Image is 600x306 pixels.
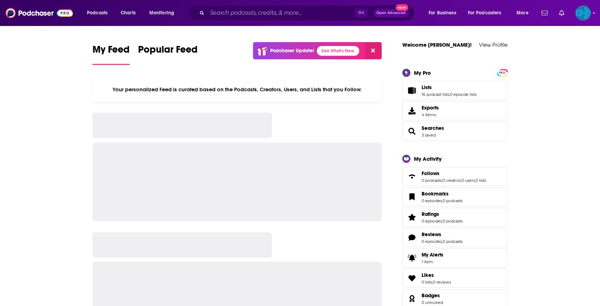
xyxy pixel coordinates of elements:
a: Lists [405,86,419,95]
a: Reviews [405,233,419,242]
span: Podcasts [87,8,108,18]
span: New [396,4,408,11]
a: Follows [405,172,419,181]
span: , [475,178,476,183]
a: Searches [422,125,444,131]
span: , [442,198,443,203]
a: Likes [422,272,451,278]
a: Ratings [405,212,419,222]
a: 3 saved [422,133,436,138]
a: Ratings [422,211,463,217]
span: Lists [402,81,507,100]
a: Show notifications dropdown [556,7,567,19]
div: My Pro [414,69,431,76]
div: Your personalized Feed is curated based on the Podcasts, Creators, Users, and Lists that you Follow. [93,78,382,101]
a: 0 episodes [422,219,442,224]
span: Logged in as backbonemedia [575,5,591,21]
span: ⌘ K [355,8,368,18]
a: Badges [405,294,419,304]
a: 0 users [462,178,475,183]
span: For Podcasters [468,8,502,18]
span: , [442,219,443,224]
a: View Profile [479,41,507,48]
a: Likes [405,273,419,283]
div: My Activity [414,155,442,162]
a: My Feed [93,44,130,65]
a: 0 podcasts [443,219,463,224]
span: , [449,92,450,97]
img: User Profile [575,5,591,21]
a: PRO [498,69,506,75]
a: Charts [116,7,140,19]
input: Search podcasts, credits, & more... [207,7,355,19]
span: Badges [422,292,440,299]
button: Open AdvancedNew [373,9,409,17]
a: Reviews [422,231,463,238]
span: My Alerts [422,252,443,258]
span: 1 item [422,259,443,264]
span: Exports [422,105,439,111]
span: Exports [405,106,419,116]
a: See What's New [317,46,359,56]
span: My Alerts [405,253,419,263]
a: Lists [422,84,477,91]
button: open menu [512,7,537,19]
a: Popular Feed [138,44,198,65]
span: Ratings [422,211,439,217]
span: More [517,8,529,18]
span: Ratings [402,208,507,227]
span: Bookmarks [402,187,507,206]
a: Badges [422,292,443,299]
span: Lists [422,84,432,91]
span: Reviews [402,228,507,247]
img: Podchaser - Follow, Share and Rate Podcasts [6,6,73,20]
a: Follows [422,170,486,177]
span: , [461,178,462,183]
a: 0 reviews [433,280,451,285]
a: 0 episode lists [450,92,477,97]
span: My Feed [93,44,130,60]
a: 16 podcast lists [422,92,449,97]
button: Show profile menu [575,5,591,21]
a: 0 lists [422,280,432,285]
a: Bookmarks [422,191,463,197]
span: Charts [121,8,136,18]
span: Follows [422,170,439,177]
a: 0 podcasts [443,239,463,244]
span: , [432,280,433,285]
a: 0 podcasts [443,198,463,203]
span: PRO [498,70,506,75]
span: Monitoring [149,8,174,18]
button: open menu [463,7,512,19]
span: 4 items [422,112,439,117]
span: Likes [402,269,507,288]
button: open menu [424,7,465,19]
span: Searches [402,122,507,141]
a: Exports [402,101,507,120]
a: 0 episodes [422,239,442,244]
button: open menu [144,7,183,19]
span: Open Advanced [376,11,405,15]
span: For Business [429,8,456,18]
span: , [442,239,443,244]
a: 0 creators [442,178,461,183]
span: Popular Feed [138,44,198,60]
a: Searches [405,126,419,136]
a: 0 unlocked [422,300,443,305]
span: Bookmarks [422,191,449,197]
span: Reviews [422,231,441,238]
span: Likes [422,272,434,278]
a: Bookmarks [405,192,419,202]
a: 0 episodes [422,198,442,203]
a: Welcome [PERSON_NAME]! [402,41,472,48]
div: Search podcasts, credits, & more... [195,5,421,21]
a: 0 lists [476,178,486,183]
a: Show notifications dropdown [539,7,551,19]
a: 0 podcasts [422,178,442,183]
p: Podchaser Update! [270,48,314,54]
